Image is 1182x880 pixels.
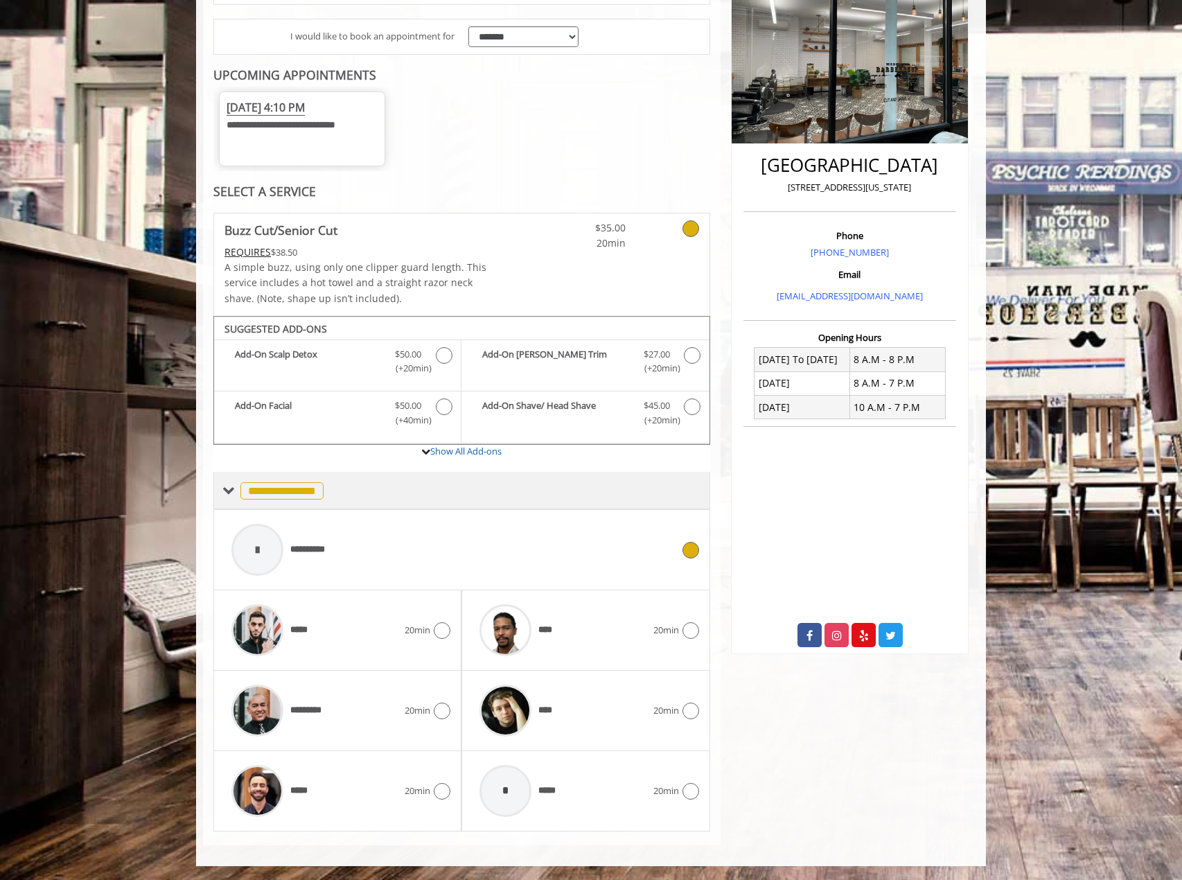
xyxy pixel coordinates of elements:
span: $50.00 [395,398,421,413]
label: Add-On Shave/ Head Shave [468,398,702,431]
span: (+20min ) [636,413,677,428]
span: 20min [405,784,430,798]
td: [DATE] [755,371,850,395]
div: SELECT A SERVICE [213,185,710,198]
b: SUGGESTED ADD-ONS [224,322,327,335]
span: 20min [544,236,626,251]
span: I would like to book an appointment for [290,29,455,44]
td: [DATE] To [DATE] [755,348,850,371]
span: (+20min ) [636,361,677,376]
p: A simple buzz, using only one clipper guard length. This service includes a hot towel and a strai... [224,260,503,306]
span: $45.00 [644,398,670,413]
h3: Email [747,270,953,279]
b: Add-On [PERSON_NAME] Trim [482,347,629,376]
td: [DATE] [755,396,850,419]
span: $50.00 [395,347,421,362]
td: 8 A.M - 8 P.M [849,348,945,371]
td: 8 A.M - 7 P.M [849,371,945,395]
b: Buzz Cut/Senior Cut [224,220,337,240]
span: $35.00 [544,220,626,236]
label: Add-On Scalp Detox [221,347,454,380]
a: [EMAIL_ADDRESS][DOMAIN_NAME] [777,290,923,302]
span: [DATE] 4:10 PM [227,100,305,116]
span: (+20min ) [388,361,429,376]
h3: Opening Hours [743,333,956,342]
div: $38.50 [224,245,503,260]
td: 10 A.M - 7 P.M [849,396,945,419]
p: [STREET_ADDRESS][US_STATE] [747,180,953,195]
span: 20min [653,784,679,798]
span: 20min [405,623,430,637]
b: UPCOMING APPOINTMENTS [213,67,376,83]
span: (+40min ) [388,413,429,428]
span: 20min [653,623,679,637]
a: [PHONE_NUMBER] [811,246,889,258]
h2: [GEOGRAPHIC_DATA] [747,155,953,175]
span: 20min [653,703,679,718]
span: 20min [405,703,430,718]
span: $27.00 [644,347,670,362]
label: Add-On Facial [221,398,454,431]
a: Show All Add-ons [430,445,502,457]
b: Add-On Shave/ Head Shave [482,398,629,428]
label: Add-On Beard Trim [468,347,702,380]
h3: Phone [747,231,953,240]
span: This service needs some Advance to be paid before we block your appointment [224,245,271,258]
b: Add-On Facial [235,398,381,428]
b: Add-On Scalp Detox [235,347,381,376]
div: Buzz Cut/Senior Cut Add-onS [213,316,710,445]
